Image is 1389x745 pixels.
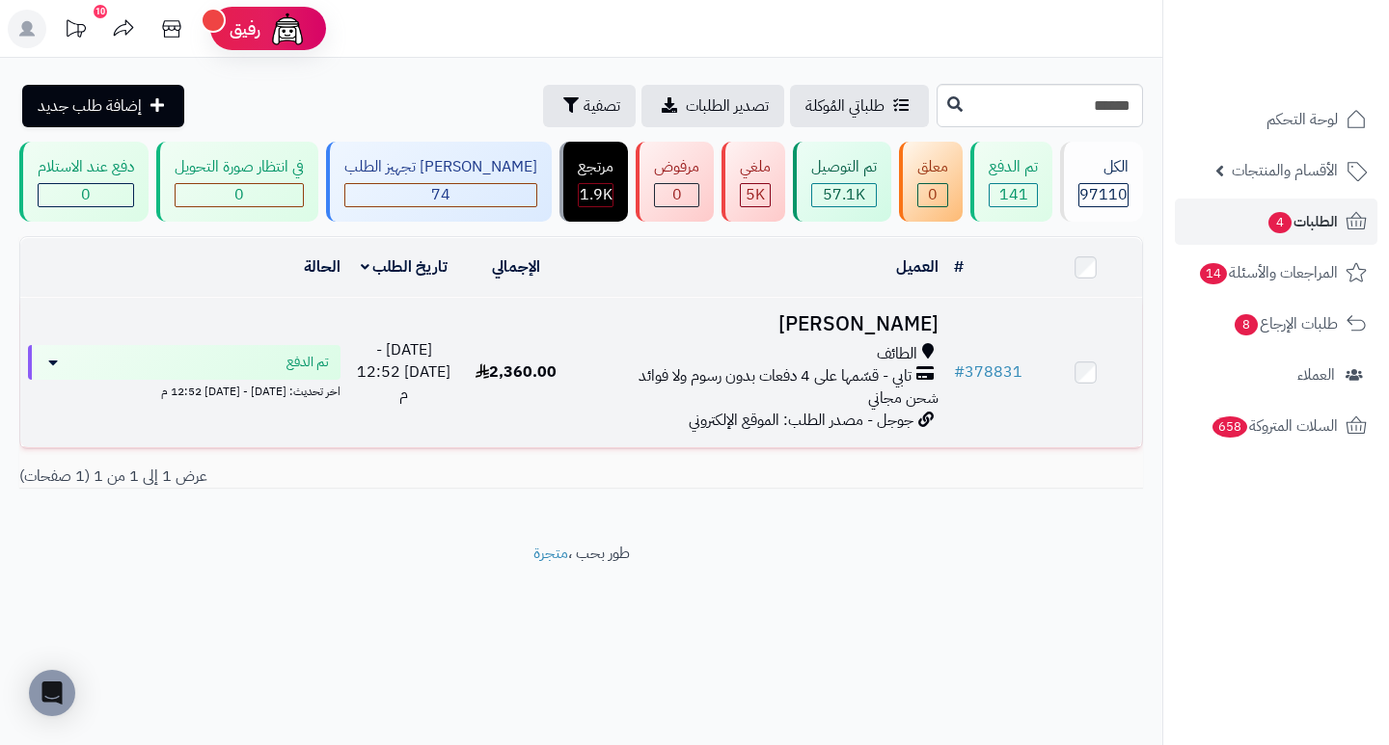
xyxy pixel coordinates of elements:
a: معلق 0 [895,142,967,222]
span: 74 [431,183,450,206]
div: مرفوض [654,156,699,178]
img: logo-2.png [1258,48,1371,89]
span: رفيق [230,17,260,40]
a: إضافة طلب جديد [22,85,184,127]
a: مرفوض 0 [632,142,718,222]
div: معلق [917,156,948,178]
div: 5005 [741,184,770,206]
span: 0 [928,183,938,206]
span: 141 [999,183,1028,206]
div: 0 [918,184,947,206]
a: لوحة التحكم [1175,96,1377,143]
span: السلات المتروكة [1211,412,1338,439]
span: طلباتي المُوكلة [805,94,885,118]
a: العملاء [1175,352,1377,398]
div: 0 [176,184,303,206]
span: المراجعات والأسئلة [1198,259,1338,286]
span: تصفية [584,94,620,118]
button: تصفية [543,85,636,127]
span: 2,360.00 [476,360,557,384]
a: مرتجع 1.9K [556,142,632,222]
div: تم التوصيل [811,156,877,178]
span: تم الدفع [286,353,329,372]
span: إضافة طلب جديد [38,94,142,118]
div: مرتجع [578,156,613,178]
div: في انتظار صورة التحويل [175,156,304,178]
div: 141 [990,184,1037,206]
a: ملغي 5K [718,142,789,222]
a: تاريخ الطلب [361,255,449,279]
div: عرض 1 إلى 1 من 1 (1 صفحات) [5,466,582,488]
div: 10 [94,5,107,18]
div: Open Intercom Messenger [29,670,75,716]
span: 97110 [1079,183,1128,206]
span: 5K [746,183,765,206]
a: طلباتي المُوكلة [790,85,929,127]
a: دفع عند الاستلام 0 [15,142,152,222]
span: 658 [1212,416,1247,438]
span: 0 [81,183,91,206]
a: الكل97110 [1056,142,1147,222]
a: العميل [896,255,939,279]
span: الطلبات [1266,208,1338,235]
span: جوجل - مصدر الطلب: الموقع الإلكتروني [689,409,913,432]
span: طلبات الإرجاع [1233,310,1338,337]
a: الحالة [304,255,340,279]
a: تم التوصيل 57.1K [789,142,895,222]
div: دفع عند الاستلام [38,156,134,178]
a: في انتظار صورة التحويل 0 [152,142,322,222]
div: 1854 [579,184,613,206]
div: 0 [39,184,133,206]
a: طلبات الإرجاع8 [1175,301,1377,347]
span: تابي - قسّمها على 4 دفعات بدون رسوم ولا فوائد [639,365,912,387]
img: ai-face.png [268,10,307,48]
a: # [954,255,964,279]
a: تم الدفع 141 [967,142,1056,222]
a: المراجعات والأسئلة14 [1175,250,1377,296]
a: السلات المتروكة658 [1175,403,1377,449]
div: [PERSON_NAME] تجهيز الطلب [344,156,537,178]
a: #378831 [954,360,1022,384]
a: الطلبات4 [1175,199,1377,245]
span: تصدير الطلبات [686,94,769,118]
div: 0 [655,184,698,206]
span: 8 [1235,314,1258,335]
h3: [PERSON_NAME] [580,313,938,335]
div: الكل [1078,156,1129,178]
div: اخر تحديث: [DATE] - [DATE] 12:52 م [28,380,340,400]
a: تحديثات المنصة [51,10,99,53]
span: 0 [672,183,682,206]
div: تم الدفع [989,156,1038,178]
a: [PERSON_NAME] تجهيز الطلب 74 [322,142,556,222]
span: 57.1K [823,183,865,206]
div: 74 [345,184,536,206]
span: العملاء [1297,361,1335,388]
span: 1.9K [580,183,613,206]
span: الطائف [877,343,917,365]
span: 0 [234,183,244,206]
span: الأقسام والمنتجات [1232,157,1338,184]
span: لوحة التحكم [1266,106,1338,133]
div: ملغي [740,156,771,178]
a: تصدير الطلبات [641,85,784,127]
span: [DATE] - [DATE] 12:52 م [357,338,450,406]
span: 14 [1200,263,1227,284]
span: # [954,360,965,384]
span: شحن مجاني [868,386,939,410]
a: الإجمالي [492,255,540,279]
span: 4 [1268,212,1292,233]
div: 57130 [812,184,876,206]
a: متجرة [533,542,568,565]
